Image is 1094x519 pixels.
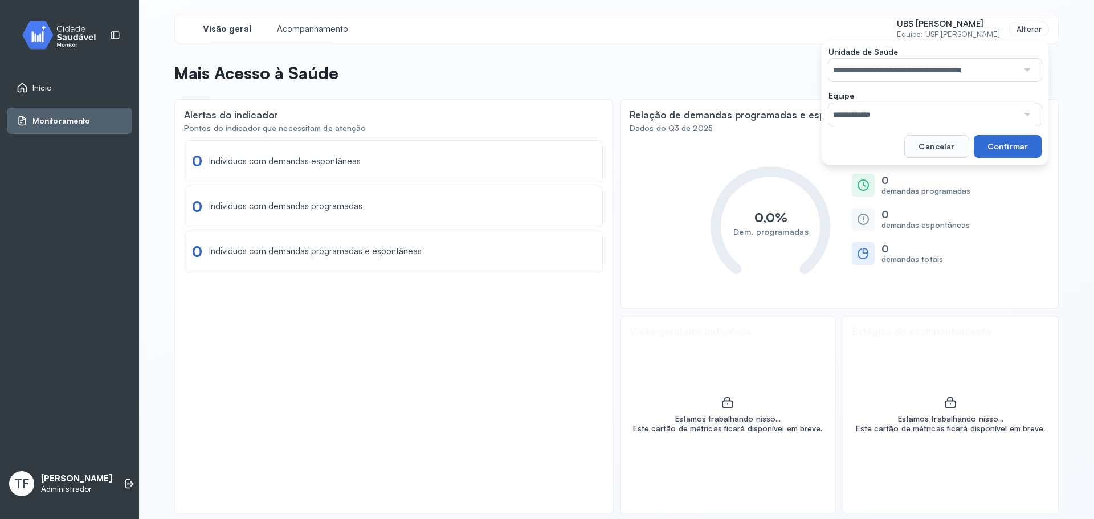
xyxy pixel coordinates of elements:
[17,82,123,93] a: Início
[32,116,90,126] span: Monitoramento
[881,209,970,220] h6: 0
[1009,22,1049,37] div: Alterar
[277,24,348,35] span: Acompanhamento
[881,255,944,264] small: demandas totais
[17,115,123,126] a: Monitoramento
[209,246,422,257] div: Individuos com demandas programadas e espontâneas
[184,109,278,121] div: Alertas do indicador
[174,63,338,83] p: Mais Acesso à Saúde
[633,414,822,424] div: Estamos trabalhando nisso...
[856,424,1045,434] div: Este cartão de métricas ficará disponível em breve.
[630,124,1049,133] div: Dados do Q3 de 2025
[630,109,868,121] div: Relação de demandas programadas e espontâneas
[856,414,1045,424] div: Estamos trabalhando nisso...
[12,18,115,52] img: monitor.svg
[209,201,362,212] div: Individuos com demandas programadas
[881,174,971,186] h6: 0
[897,19,1001,30] span: UBS [PERSON_NAME]
[192,152,202,170] div: 0
[881,243,944,255] h6: 0
[881,186,971,196] small: demandas programadas
[897,30,1001,39] small: Equipe: USF [PERSON_NAME]
[209,156,361,167] div: Individuos com demandas espontâneas
[881,220,970,230] small: demandas espontâneas
[974,135,1042,158] button: Confirmar
[184,124,603,133] div: Pontos do indicador que necessitam de atenção
[733,227,809,236] text: Dem. programadas
[828,91,854,101] span: Equipe
[41,473,112,484] p: [PERSON_NAME]
[192,198,202,215] div: 0
[15,476,29,491] span: TF
[754,210,787,225] text: 0,0%
[192,243,202,260] div: 0
[32,83,52,93] span: Início
[41,484,112,494] p: Administrador
[633,424,822,434] div: Este cartão de métricas ficará disponível em breve.
[904,135,969,158] button: Cancelar
[828,47,898,57] span: Unidade de Saúde
[203,24,251,35] span: Visão geral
